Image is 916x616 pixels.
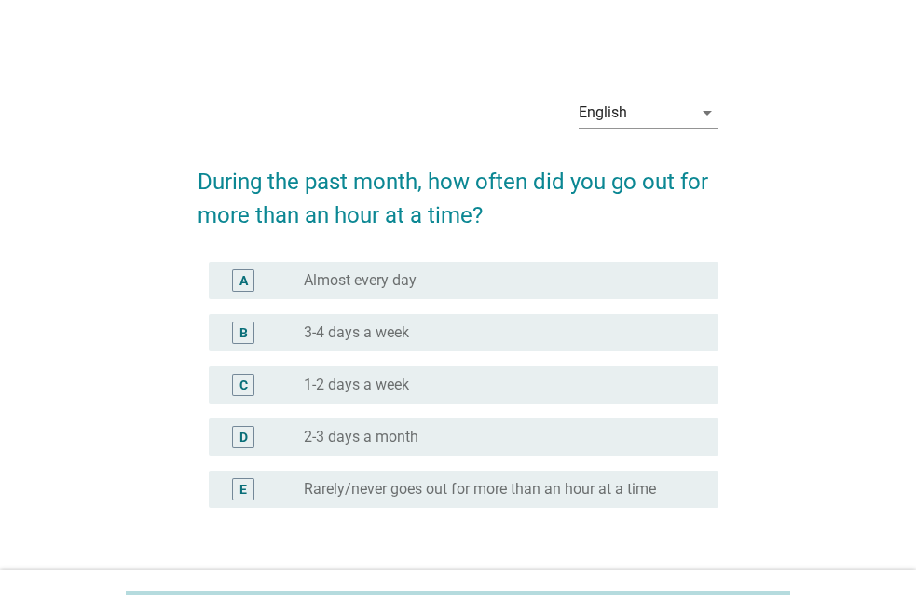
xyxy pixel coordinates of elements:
[239,322,248,342] div: B
[304,271,417,290] label: Almost every day
[304,428,418,446] label: 2-3 days a month
[239,375,248,394] div: C
[579,104,627,121] div: English
[304,323,409,342] label: 3-4 days a week
[304,376,409,394] label: 1-2 days a week
[304,480,656,499] label: Rarely/never goes out for more than an hour at a time
[239,427,248,446] div: D
[198,146,718,232] h2: During the past month, how often did you go out for more than an hour at a time?
[696,102,718,124] i: arrow_drop_down
[239,270,248,290] div: A
[239,479,247,499] div: E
